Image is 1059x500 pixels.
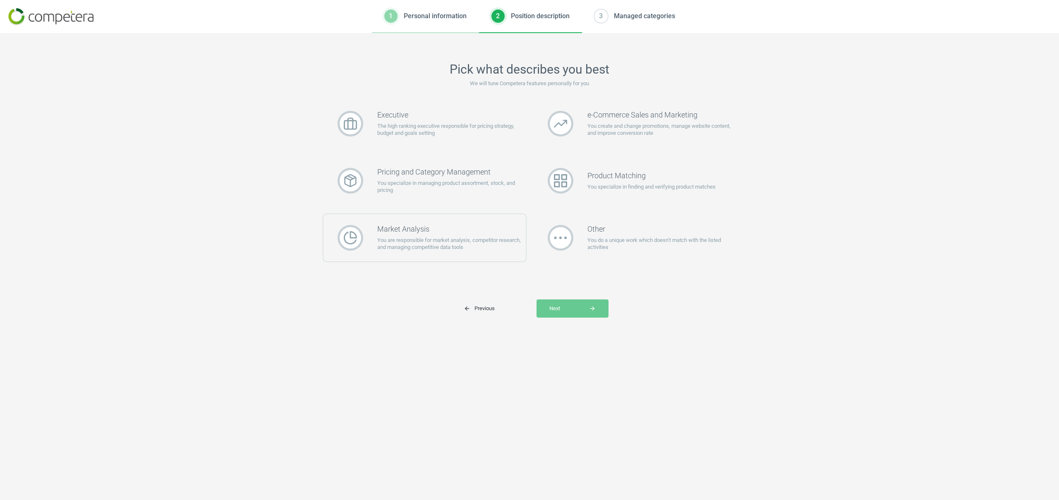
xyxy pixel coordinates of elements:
[587,237,736,251] p: You do a unique work which doesn’t match with the listed activities
[491,10,505,23] div: 2
[537,299,609,318] button: Nextarrow_forward
[587,183,716,191] p: You specialize in finding and verifying product matches
[587,171,716,180] h3: Product Matching
[594,10,608,23] div: 3
[377,225,526,234] h3: Market Analysis
[377,179,526,194] p: You specialize in managing product assortment, stock, and pricing
[589,305,596,312] i: arrow_forward
[464,305,495,312] span: Previous
[377,122,526,137] p: The high ranking executive responsible for pricing strategy, budget and goals setting
[614,12,675,21] div: Managed categories
[377,167,526,177] h3: Pricing and Category Management
[587,122,736,137] p: You create and change promotions, manage website content, and improve conversion rate
[587,225,736,234] h3: Other
[384,10,398,23] div: 1
[8,8,93,25] img: 7b73d85f1bbbb9d816539e11aedcf956.png
[377,110,526,120] h3: Executive
[404,12,467,21] div: Personal information
[323,80,736,87] p: We will tune Competera features personally for you
[587,110,736,120] h3: e-Commerce Sales and Marketing
[323,62,736,77] h2: Pick what describes you best
[549,305,596,312] span: Next
[464,305,470,312] i: arrow_back
[511,12,570,21] div: Position description
[451,299,537,318] button: arrow_backPrevious
[377,237,526,251] p: You are responsible for market analysis, competitor research, and managing competitive data tools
